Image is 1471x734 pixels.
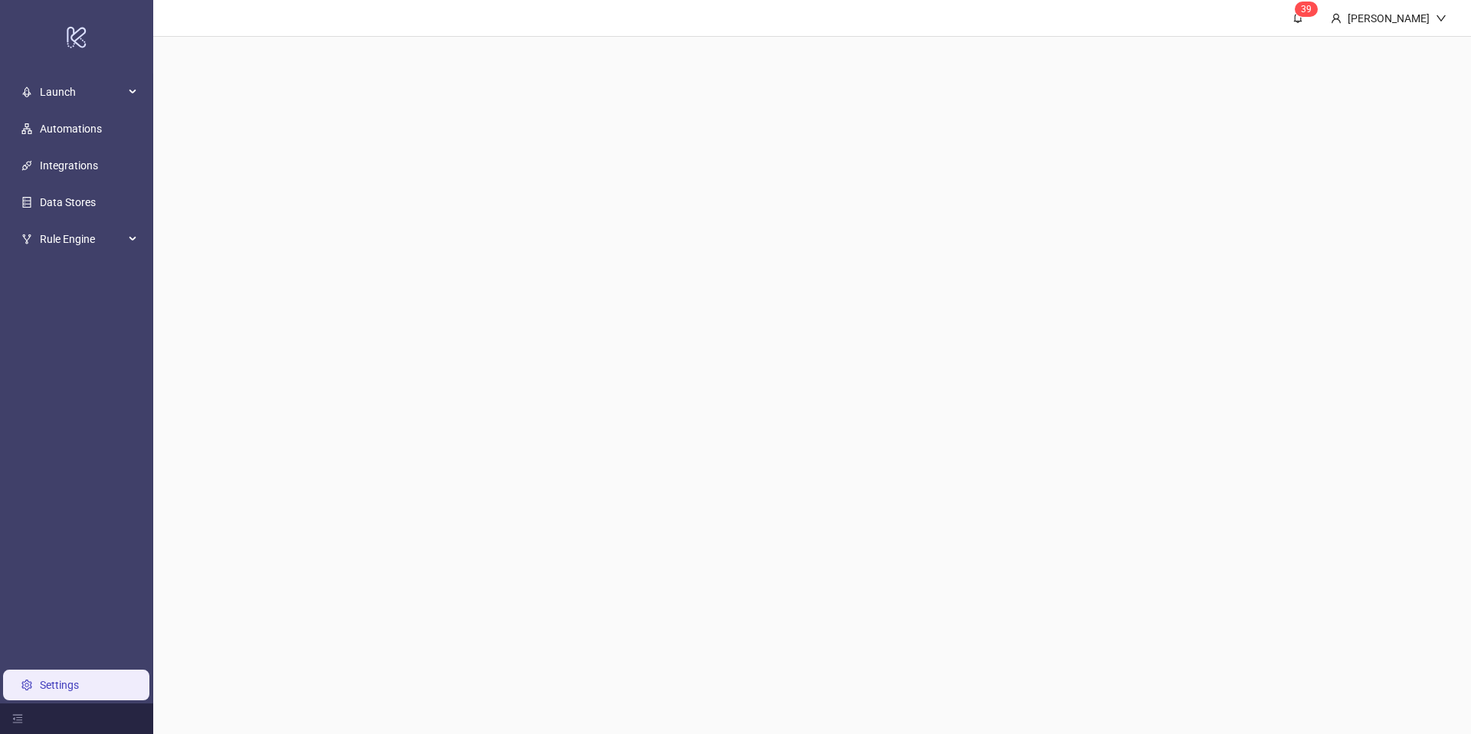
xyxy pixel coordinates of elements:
a: Settings [40,679,79,691]
span: user [1331,13,1342,24]
span: Launch [40,77,124,107]
span: 3 [1301,4,1306,15]
span: menu-fold [12,713,23,724]
sup: 39 [1295,2,1318,17]
a: Integrations [40,159,98,172]
span: 9 [1306,4,1312,15]
div: [PERSON_NAME] [1342,10,1436,27]
span: rocket [21,87,32,97]
a: Data Stores [40,196,96,208]
span: fork [21,234,32,244]
span: Rule Engine [40,224,124,254]
span: down [1436,13,1446,24]
a: Automations [40,123,102,135]
span: bell [1292,12,1303,23]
